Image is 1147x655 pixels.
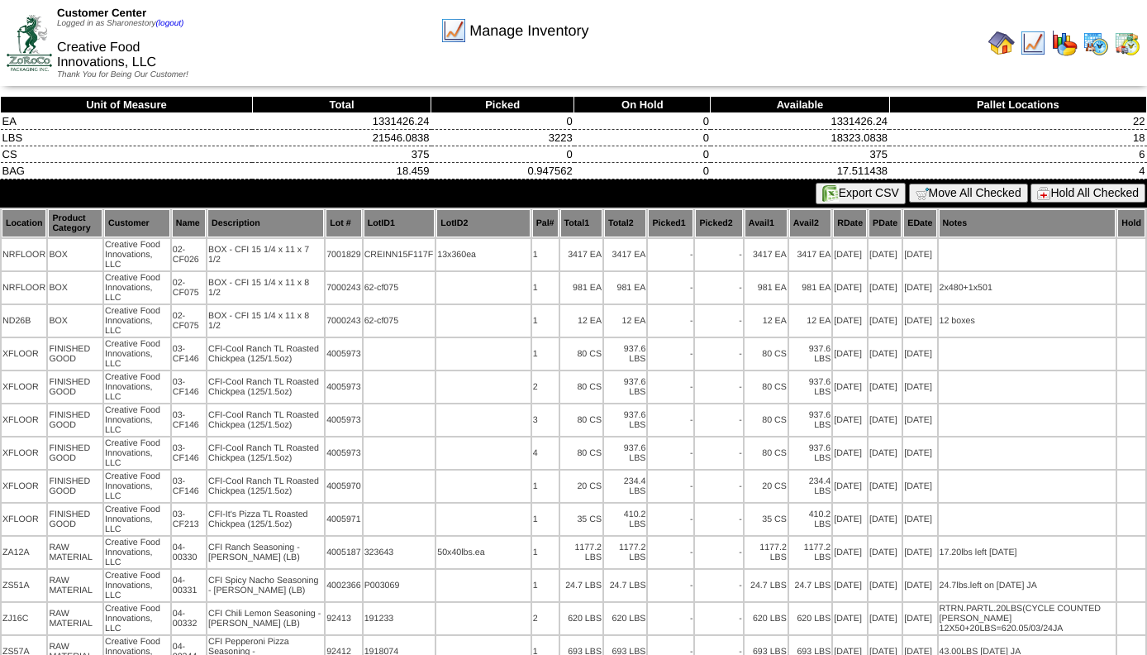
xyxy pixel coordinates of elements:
[48,338,102,370] td: FINISHED GOOD
[207,338,324,370] td: CFI-Cool Ranch TL Roasted Chickpea (125/1.5oz)
[889,163,1146,179] td: 4
[252,130,431,146] td: 21546.0838
[172,570,206,601] td: 04-00331
[532,603,559,634] td: 2
[574,113,711,130] td: 0
[104,371,170,403] td: Creative Food Innovations, LLC
[745,504,788,535] td: 35 CS
[869,603,902,634] td: [DATE]
[695,603,742,634] td: -
[207,471,324,502] td: CFI-Cool Ranch TL Roasted Chickpea (125/1.5oz)
[1,146,253,163] td: CS
[104,603,170,634] td: Creative Food Innovations, LLC
[252,97,431,113] th: Total
[57,70,188,79] span: Thank You for Being Our Customer!
[532,371,559,403] td: 2
[833,603,867,634] td: [DATE]
[574,146,711,163] td: 0
[48,404,102,436] td: FINISHED GOOD
[326,404,362,436] td: 4005973
[695,537,742,568] td: -
[48,371,102,403] td: FINISHED GOOD
[789,404,831,436] td: 937.6 LBS
[57,41,156,69] span: Creative Food Innovations, LLC
[916,187,929,200] img: cart.gif
[903,239,936,270] td: [DATE]
[104,537,170,568] td: Creative Food Innovations, LLC
[207,305,324,337] td: BOX - CFI 15 1/4 x 11 x 8 1/2
[2,404,46,436] td: XFLOOR
[695,371,742,403] td: -
[789,371,831,403] td: 937.6 LBS
[648,504,693,535] td: -
[939,570,1116,601] td: 24.7lbs.left on [DATE] JA
[364,603,435,634] td: 191233
[745,437,788,469] td: 80 CS
[326,603,362,634] td: 92413
[939,603,1116,634] td: RTRN.PARTL.20LBS(CYCLE COUNTED [PERSON_NAME] 12X50+20LBS=620.05/03/24JA
[574,163,711,179] td: 0
[833,209,867,237] th: RDate
[532,471,559,502] td: 1
[816,183,906,204] button: Export CSV
[560,471,602,502] td: 20 CS
[903,404,936,436] td: [DATE]
[604,437,646,469] td: 937.6 LBS
[560,239,602,270] td: 3417 EA
[440,17,467,44] img: line_graph.gif
[869,239,902,270] td: [DATE]
[833,272,867,304] td: [DATE]
[903,338,936,370] td: [DATE]
[1114,30,1140,56] img: calendarinout.gif
[2,603,46,634] td: ZJ16C
[48,471,102,502] td: FINISHED GOOD
[745,272,788,304] td: 981 EA
[833,239,867,270] td: [DATE]
[711,97,889,113] th: Available
[833,338,867,370] td: [DATE]
[745,239,788,270] td: 3417 EA
[532,404,559,436] td: 3
[104,471,170,502] td: Creative Food Innovations, LLC
[711,163,889,179] td: 17.511438
[889,97,1146,113] th: Pallet Locations
[7,15,52,70] img: ZoRoCo_Logo(Green%26Foil)%20jpg.webp
[789,338,831,370] td: 937.6 LBS
[1051,30,1078,56] img: graph.gif
[326,209,362,237] th: Lot #
[939,272,1116,304] td: 2x480+1x501
[869,209,902,237] th: PDate
[104,404,170,436] td: Creative Food Innovations, LLC
[326,239,362,270] td: 7001829
[1020,30,1046,56] img: line_graph.gif
[560,437,602,469] td: 80 CS
[2,437,46,469] td: XFLOOR
[2,371,46,403] td: XFLOOR
[532,504,559,535] td: 1
[745,338,788,370] td: 80 CS
[903,272,936,304] td: [DATE]
[207,437,324,469] td: CFI-Cool Ranch TL Roasted Chickpea (125/1.5oz)
[364,209,435,237] th: LotID1
[695,471,742,502] td: -
[431,163,574,179] td: 0.947562
[695,504,742,535] td: -
[560,504,602,535] td: 35 CS
[574,130,711,146] td: 0
[207,272,324,304] td: BOX - CFI 15 1/4 x 11 x 8 1/2
[648,437,693,469] td: -
[903,570,936,601] td: [DATE]
[869,504,902,535] td: [DATE]
[745,603,788,634] td: 620 LBS
[2,471,46,502] td: XFLOOR
[172,209,206,237] th: Name
[560,603,602,634] td: 620 LBS
[648,239,693,270] td: -
[604,305,646,337] td: 12 EA
[869,305,902,337] td: [DATE]
[532,272,559,304] td: 1
[909,184,1028,203] button: Move All Checked
[1,130,253,146] td: LBS
[789,272,831,304] td: 981 EA
[1,97,253,113] th: Unit of Measure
